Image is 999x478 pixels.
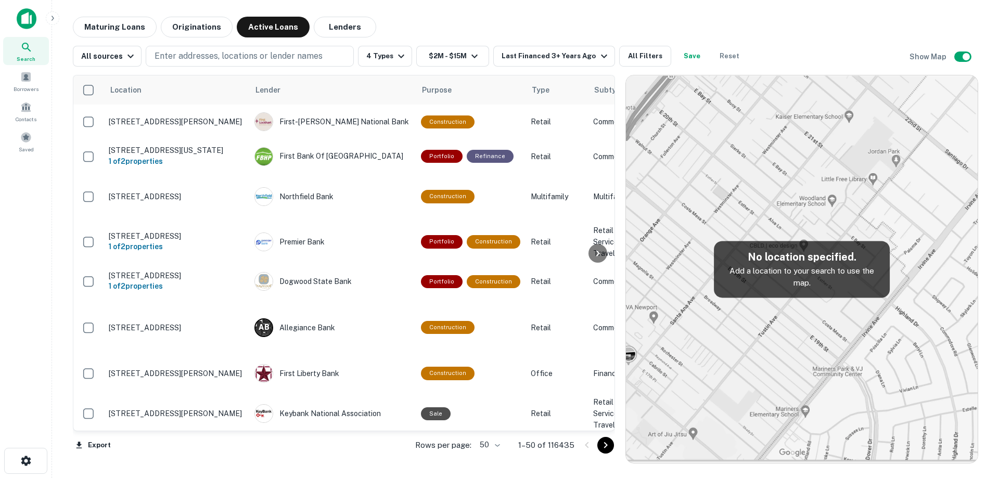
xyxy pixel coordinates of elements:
[594,84,625,96] span: Subtype
[3,127,49,156] a: Saved
[3,97,49,125] a: Contacts
[467,150,514,163] div: This loan purpose was for refinancing
[626,75,978,463] img: map-placeholder.webp
[73,437,113,453] button: Export
[415,439,471,451] p: Rows per page:
[259,322,269,333] p: A B
[17,55,35,63] span: Search
[3,67,49,95] a: Borrowers
[531,276,583,287] p: Retail
[619,46,671,67] button: All Filters
[947,395,999,445] iframe: Chat Widget
[597,437,614,454] button: Go to next page
[255,148,273,165] img: picture
[14,85,39,93] span: Borrowers
[358,46,412,67] button: 4 Types
[109,231,244,241] p: [STREET_ADDRESS]
[531,151,583,162] p: Retail
[722,265,881,289] p: Add a location to your search to use the map.
[421,367,475,380] div: This loan purpose was for construction
[421,115,475,128] div: This loan purpose was for construction
[467,275,520,288] div: This loan purpose was for construction
[421,190,475,203] div: This loan purpose was for construction
[255,188,273,205] img: picture
[255,84,280,96] span: Lender
[254,318,411,337] div: Allegiance Bank
[254,112,411,131] div: First-[PERSON_NAME] National Bank
[722,249,881,265] h5: No location specified.
[421,407,451,420] div: Sale
[421,275,463,288] div: This is a portfolio loan with 2 properties
[237,17,310,37] button: Active Loans
[314,17,376,37] button: Lenders
[109,156,244,167] h6: 1 of 2 properties
[19,145,34,153] span: Saved
[109,241,244,252] h6: 1 of 2 properties
[531,322,583,333] p: Retail
[109,323,244,332] p: [STREET_ADDRESS]
[713,46,746,67] button: Reset
[104,75,249,105] th: Location
[17,8,36,29] img: capitalize-icon.png
[531,236,583,248] p: Retail
[109,117,244,126] p: [STREET_ADDRESS][PERSON_NAME]
[421,235,463,248] div: This is a portfolio loan with 2 properties
[109,409,244,418] p: [STREET_ADDRESS][PERSON_NAME]
[421,321,475,334] div: This loan purpose was for construction
[493,46,614,67] button: Last Financed 3+ Years Ago
[109,192,244,201] p: [STREET_ADDRESS]
[502,50,610,62] div: Last Financed 3+ Years Ago
[155,50,323,62] p: Enter addresses, locations or lender names
[110,84,155,96] span: Location
[254,187,411,206] div: Northfield Bank
[16,115,36,123] span: Contacts
[161,17,233,37] button: Originations
[109,369,244,378] p: [STREET_ADDRESS][PERSON_NAME]
[910,51,948,62] h6: Show Map
[109,271,244,280] p: [STREET_ADDRESS]
[109,280,244,292] h6: 1 of 2 properties
[476,437,502,453] div: 50
[467,235,520,248] div: This loan purpose was for construction
[146,46,354,67] button: Enter addresses, locations or lender names
[531,368,583,379] p: Office
[73,46,142,67] button: All sources
[254,364,411,383] div: First Liberty Bank
[255,365,273,382] img: picture
[675,46,709,67] button: Save your search to get updates of matches that match your search criteria.
[249,75,416,105] th: Lender
[416,46,489,67] button: $2M - $15M
[255,405,273,422] img: picture
[3,37,49,65] a: Search
[254,404,411,423] div: Keybank National Association
[531,116,583,127] p: Retail
[254,147,411,166] div: First Bank Of [GEOGRAPHIC_DATA]
[526,75,588,105] th: Type
[255,273,273,290] img: picture
[109,146,244,155] p: [STREET_ADDRESS][US_STATE]
[518,439,574,451] p: 1–50 of 116435
[255,113,273,131] img: picture
[416,75,526,105] th: Purpose
[532,84,549,96] span: Type
[531,408,583,419] p: Retail
[421,150,463,163] div: This is a portfolio loan with 2 properties
[81,50,137,62] div: All sources
[254,272,411,291] div: Dogwood State Bank
[255,233,273,251] img: picture
[73,17,157,37] button: Maturing Loans
[422,84,465,96] span: Purpose
[531,191,583,202] p: Multifamily
[254,232,411,251] div: Premier Bank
